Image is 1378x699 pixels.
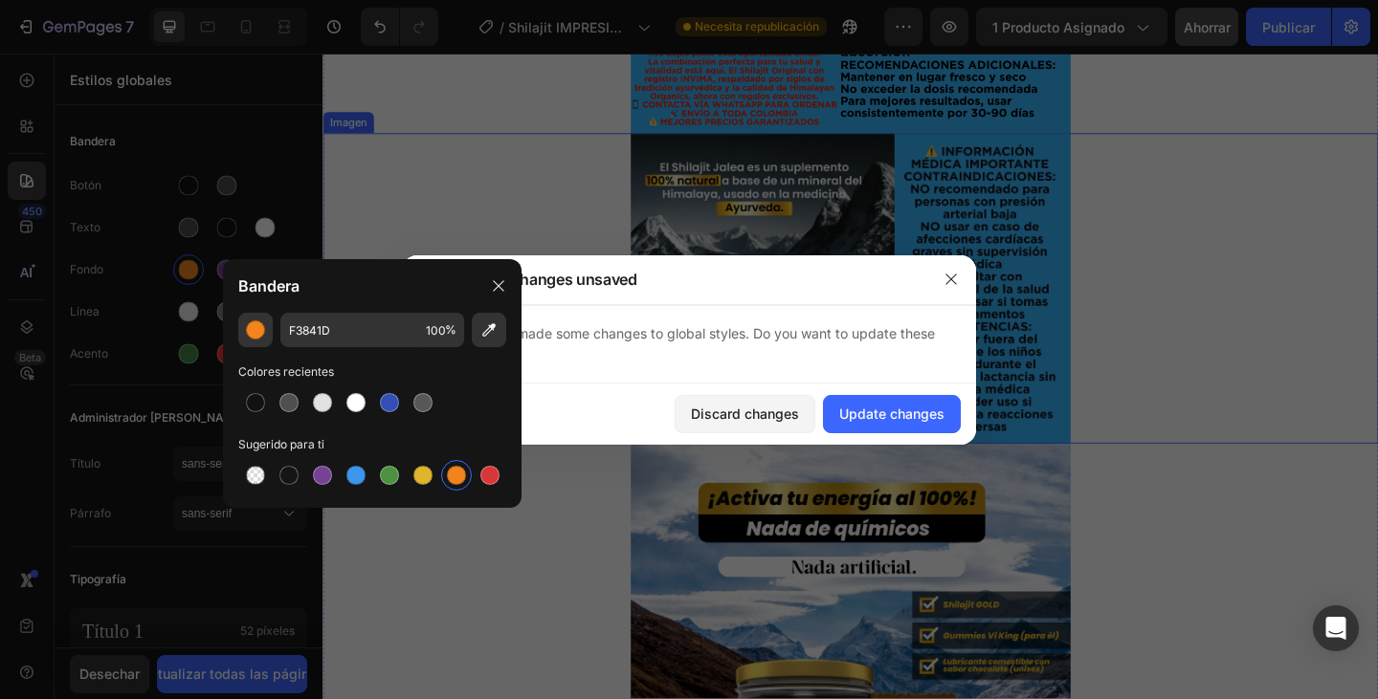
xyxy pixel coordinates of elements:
[417,325,935,364] span: We notices you made some changes to global styles. Do you want to update these changes?
[280,313,418,347] input: Por ejemplo, FFFFFF
[238,364,334,379] font: Colores recientes
[417,268,637,291] div: Global styles changes unsaved
[675,395,815,433] button: Discard changes
[839,404,945,424] div: Update changes
[335,87,813,426] img: gempages_585761450228712283-e02996ab-fe41-4217-9024-148db69cca04.png
[445,322,456,337] font: %
[238,437,324,451] font: Sugerido para ti
[238,276,300,295] font: Bandera
[691,404,799,424] div: Discard changes
[8,68,48,82] font: Imagen
[1313,605,1359,651] div: Abrir Intercom Messenger
[823,395,961,433] button: Update changes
